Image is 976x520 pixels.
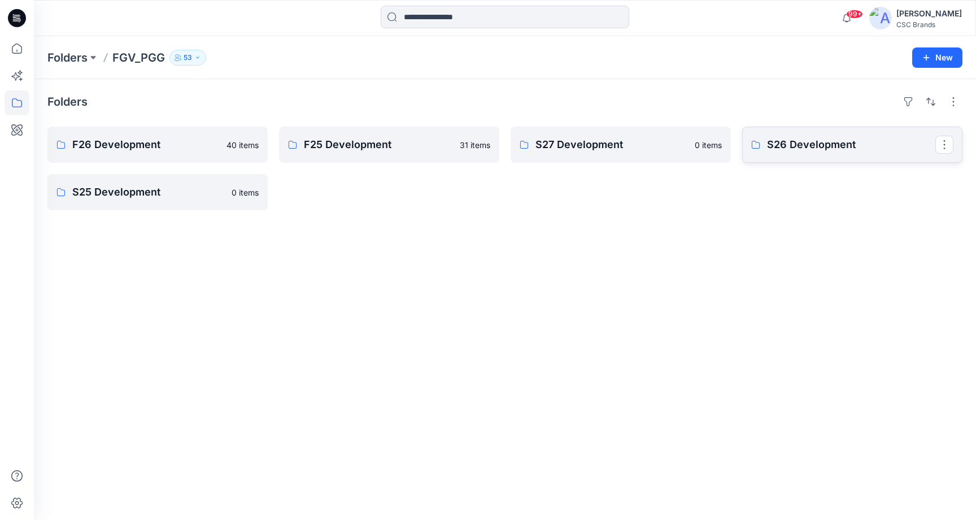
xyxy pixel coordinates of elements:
[767,137,935,153] p: S26 Development
[184,51,192,64] p: 53
[72,184,225,200] p: S25 Development
[896,7,962,20] div: [PERSON_NAME]
[112,50,165,66] p: FGV_PGG
[912,47,962,68] button: New
[279,127,499,163] a: F25 Development31 items
[47,50,88,66] a: Folders
[742,127,962,163] a: S26 Development
[47,95,88,109] h4: Folders
[869,7,892,29] img: avatar
[846,10,863,19] span: 99+
[47,174,268,210] a: S25 Development0 items
[896,20,962,29] div: CSC Brands
[226,139,259,151] p: 40 items
[304,137,453,153] p: F25 Development
[460,139,490,151] p: 31 items
[535,137,688,153] p: S27 Development
[232,187,259,198] p: 0 items
[169,50,206,66] button: 53
[511,127,731,163] a: S27 Development0 items
[695,139,722,151] p: 0 items
[47,127,268,163] a: F26 Development40 items
[72,137,220,153] p: F26 Development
